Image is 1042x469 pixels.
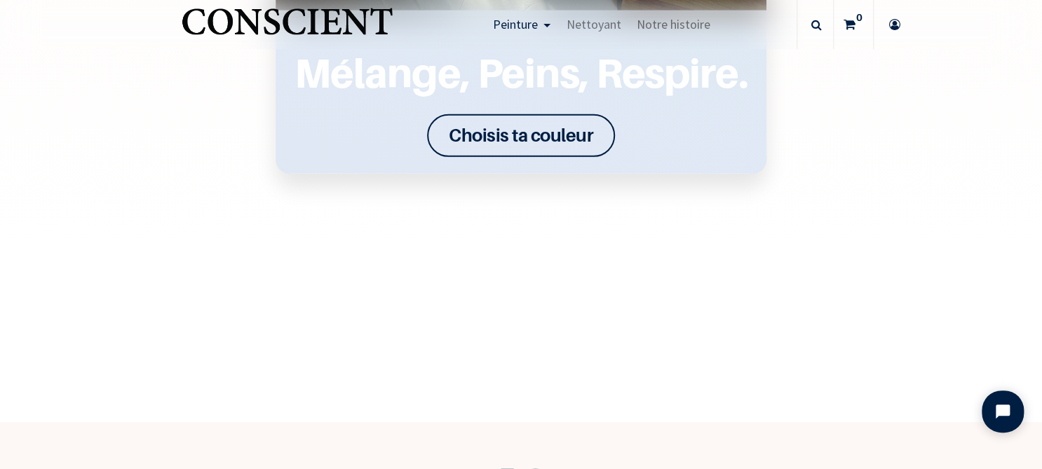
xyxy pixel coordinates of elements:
span: Peinture [493,16,538,32]
a: Mélange, Peins, Respire. [292,43,750,103]
font: Choisis ta couleur [449,124,593,146]
sup: 0 [853,11,866,25]
span: Notre histoire [637,16,710,32]
iframe: Tidio Chat [970,379,1036,444]
a: Choisis ta couleur [427,114,615,157]
span: Nettoyant [567,16,621,32]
